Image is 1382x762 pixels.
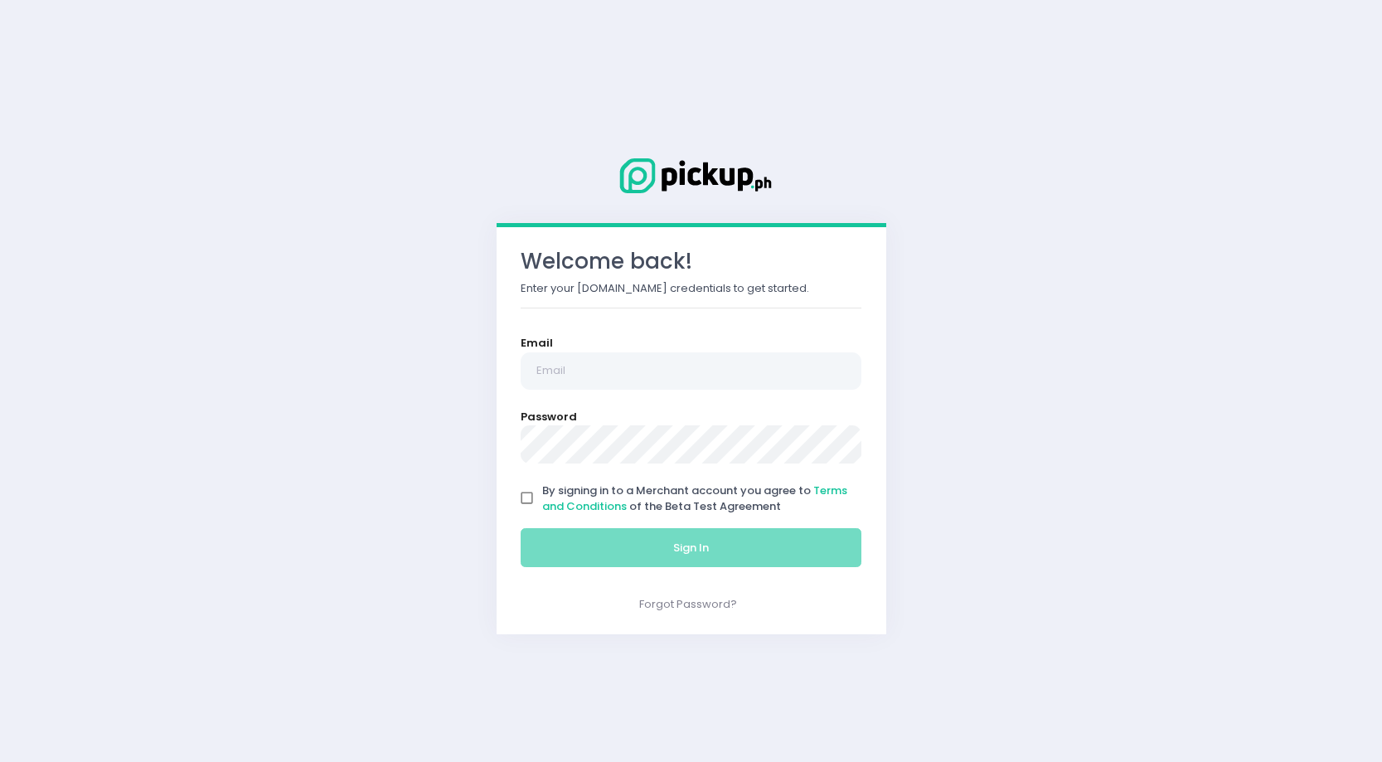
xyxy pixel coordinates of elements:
[673,540,709,556] span: Sign In
[542,483,847,515] a: Terms and Conditions
[521,409,577,425] label: Password
[521,352,862,391] input: Email
[521,528,862,568] button: Sign In
[639,596,737,612] a: Forgot Password?
[521,249,862,274] h3: Welcome back!
[609,155,774,197] img: Logo
[521,335,553,352] label: Email
[542,483,847,515] span: By signing in to a Merchant account you agree to of the Beta Test Agreement
[521,280,862,297] p: Enter your [DOMAIN_NAME] credentials to get started.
